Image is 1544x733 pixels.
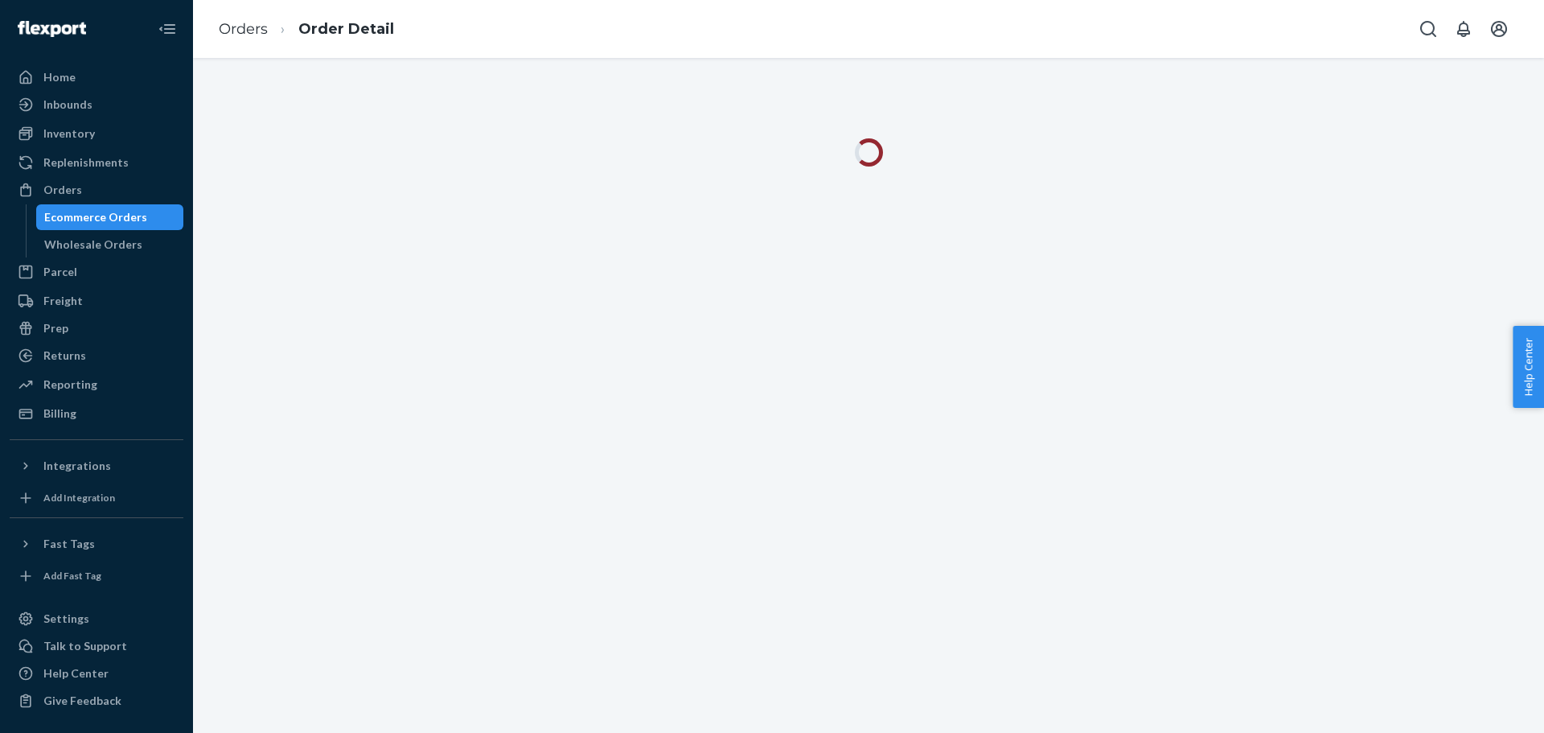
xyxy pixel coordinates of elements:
[10,150,183,175] a: Replenishments
[219,20,268,38] a: Orders
[36,204,184,230] a: Ecommerce Orders
[10,64,183,90] a: Home
[10,606,183,632] a: Settings
[10,453,183,479] button: Integrations
[43,377,97,393] div: Reporting
[43,536,95,552] div: Fast Tags
[10,633,183,659] a: Talk to Support
[1483,13,1515,45] button: Open account menu
[43,182,82,198] div: Orders
[1513,326,1544,408] button: Help Center
[10,92,183,117] a: Inbounds
[44,209,147,225] div: Ecommerce Orders
[10,563,183,589] a: Add Fast Tag
[10,688,183,714] button: Give Feedback
[206,6,407,53] ol: breadcrumbs
[18,21,86,37] img: Flexport logo
[10,259,183,285] a: Parcel
[43,154,129,171] div: Replenishments
[43,97,92,113] div: Inbounds
[43,569,101,583] div: Add Fast Tag
[10,372,183,397] a: Reporting
[10,485,183,511] a: Add Integration
[10,315,183,341] a: Prep
[43,264,77,280] div: Parcel
[1412,13,1444,45] button: Open Search Box
[10,177,183,203] a: Orders
[43,458,111,474] div: Integrations
[10,531,183,557] button: Fast Tags
[298,20,394,38] a: Order Detail
[10,288,183,314] a: Freight
[43,320,68,336] div: Prep
[43,638,127,654] div: Talk to Support
[36,232,184,257] a: Wholesale Orders
[1447,13,1480,45] button: Open notifications
[43,406,76,422] div: Billing
[10,121,183,146] a: Inventory
[43,69,76,85] div: Home
[151,13,183,45] button: Close Navigation
[44,237,142,253] div: Wholesale Orders
[10,343,183,369] a: Returns
[43,491,115,504] div: Add Integration
[43,293,83,309] div: Freight
[43,665,109,682] div: Help Center
[43,126,95,142] div: Inventory
[10,661,183,686] a: Help Center
[43,348,86,364] div: Returns
[10,401,183,426] a: Billing
[43,693,121,709] div: Give Feedback
[43,611,89,627] div: Settings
